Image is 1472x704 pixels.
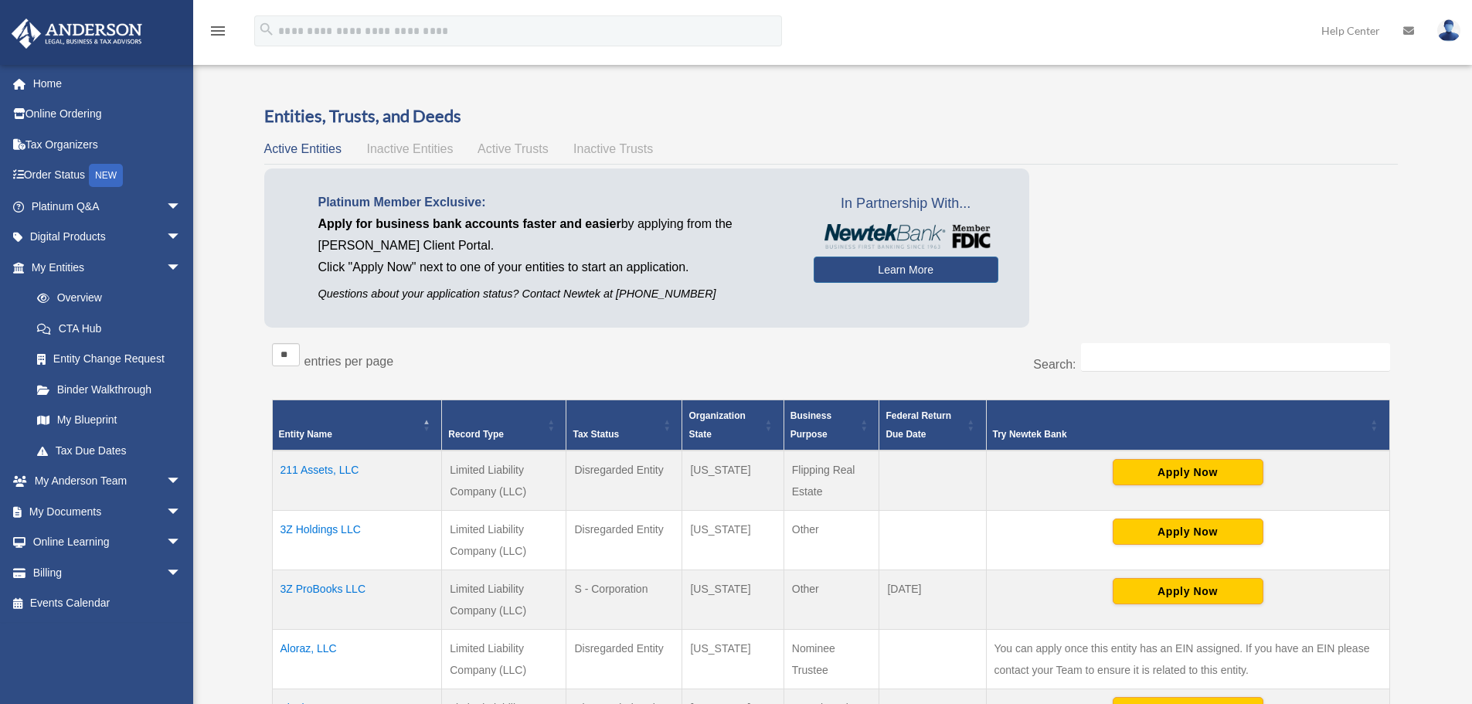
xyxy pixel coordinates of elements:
td: [DATE] [879,570,986,630]
td: Nominee Trustee [784,630,879,689]
td: [US_STATE] [682,511,784,570]
th: Tax Status: Activate to sort [566,400,682,451]
a: My Anderson Teamarrow_drop_down [11,466,205,497]
span: arrow_drop_down [166,252,197,284]
a: Platinum Q&Aarrow_drop_down [11,191,205,222]
span: arrow_drop_down [166,222,197,253]
a: Home [11,68,205,99]
span: Record Type [448,429,504,440]
p: by applying from the [PERSON_NAME] Client Portal. [318,213,790,257]
td: 3Z Holdings LLC [272,511,442,570]
span: arrow_drop_down [166,557,197,589]
td: 3Z ProBooks LLC [272,570,442,630]
td: Limited Liability Company (LLC) [442,630,566,689]
h3: Entities, Trusts, and Deeds [264,104,1398,128]
span: Organization State [688,410,745,440]
td: You can apply once this entity has an EIN assigned. If you have an EIN please contact your Team t... [986,630,1389,689]
a: Online Ordering [11,99,205,130]
button: Apply Now [1113,578,1263,604]
a: My Entitiesarrow_drop_down [11,252,197,283]
th: Try Newtek Bank : Activate to sort [986,400,1389,451]
span: In Partnership With... [814,192,998,216]
a: My Documentsarrow_drop_down [11,496,205,527]
a: Order StatusNEW [11,160,205,192]
td: [US_STATE] [682,630,784,689]
span: arrow_drop_down [166,191,197,223]
a: CTA Hub [22,313,197,344]
span: Active Trusts [478,142,549,155]
label: entries per page [304,355,394,368]
a: Tax Organizers [11,129,205,160]
span: arrow_drop_down [166,527,197,559]
p: Platinum Member Exclusive: [318,192,790,213]
img: NewtekBankLogoSM.png [821,224,991,249]
a: Billingarrow_drop_down [11,557,205,588]
div: NEW [89,164,123,187]
a: Binder Walkthrough [22,374,197,405]
a: Online Learningarrow_drop_down [11,527,205,558]
img: User Pic [1437,19,1460,42]
p: Click "Apply Now" next to one of your entities to start an application. [318,257,790,278]
td: Disregarded Entity [566,451,682,511]
a: Tax Due Dates [22,435,197,466]
span: Inactive Entities [366,142,453,155]
td: Flipping Real Estate [784,451,879,511]
span: Apply for business bank accounts faster and easier [318,217,621,230]
p: Questions about your application status? Contact Newtek at [PHONE_NUMBER] [318,284,790,304]
a: Overview [22,283,189,314]
span: Tax Status [573,429,619,440]
span: Business Purpose [790,410,831,440]
td: Limited Liability Company (LLC) [442,451,566,511]
a: Entity Change Request [22,344,197,375]
span: arrow_drop_down [166,496,197,528]
button: Apply Now [1113,519,1263,545]
th: Entity Name: Activate to invert sorting [272,400,442,451]
img: Anderson Advisors Platinum Portal [7,19,147,49]
a: My Blueprint [22,405,197,436]
a: Digital Productsarrow_drop_down [11,222,205,253]
td: Other [784,511,879,570]
span: Entity Name [279,429,332,440]
button: Apply Now [1113,459,1263,485]
td: 211 Assets, LLC [272,451,442,511]
th: Business Purpose: Activate to sort [784,400,879,451]
td: Disregarded Entity [566,511,682,570]
th: Record Type: Activate to sort [442,400,566,451]
label: Search: [1033,358,1076,371]
span: Federal Return Due Date [886,410,951,440]
a: Events Calendar [11,588,205,619]
th: Organization State: Activate to sort [682,400,784,451]
td: Limited Liability Company (LLC) [442,511,566,570]
span: arrow_drop_down [166,466,197,498]
a: Learn More [814,257,998,283]
td: [US_STATE] [682,451,784,511]
a: menu [209,27,227,40]
td: [US_STATE] [682,570,784,630]
td: Other [784,570,879,630]
td: S - Corporation [566,570,682,630]
td: Aloraz, LLC [272,630,442,689]
span: Active Entities [264,142,342,155]
i: menu [209,22,227,40]
th: Federal Return Due Date: Activate to sort [879,400,986,451]
i: search [258,21,275,38]
span: Inactive Trusts [573,142,653,155]
div: Try Newtek Bank [993,425,1366,444]
td: Disregarded Entity [566,630,682,689]
td: Limited Liability Company (LLC) [442,570,566,630]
